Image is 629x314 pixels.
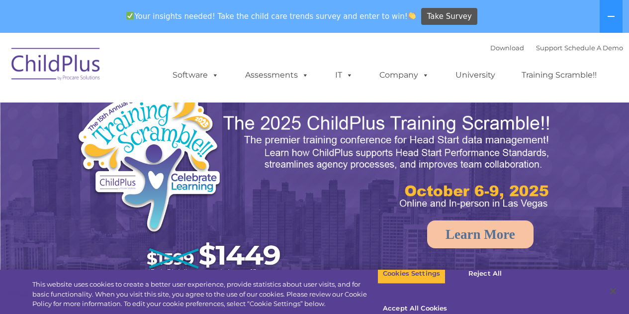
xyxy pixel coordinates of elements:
[602,280,624,302] button: Close
[490,44,623,52] font: |
[454,263,516,284] button: Reject All
[427,8,472,25] span: Take Survey
[536,44,562,52] a: Support
[490,44,524,52] a: Download
[235,65,319,85] a: Assessments
[6,41,106,91] img: ChildPlus by Procare Solutions
[122,6,420,26] span: Your insights needed! Take the child care trends survey and enter to win!
[369,65,439,85] a: Company
[427,220,534,248] a: Learn More
[512,65,607,85] a: Training Scramble!!
[377,263,446,284] button: Cookies Settings
[421,8,477,25] a: Take Survey
[126,12,134,19] img: ✅
[564,44,623,52] a: Schedule A Demo
[325,65,363,85] a: IT
[446,65,505,85] a: University
[163,65,229,85] a: Software
[408,12,416,19] img: 👏
[32,280,377,309] div: This website uses cookies to create a better user experience, provide statistics about user visit...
